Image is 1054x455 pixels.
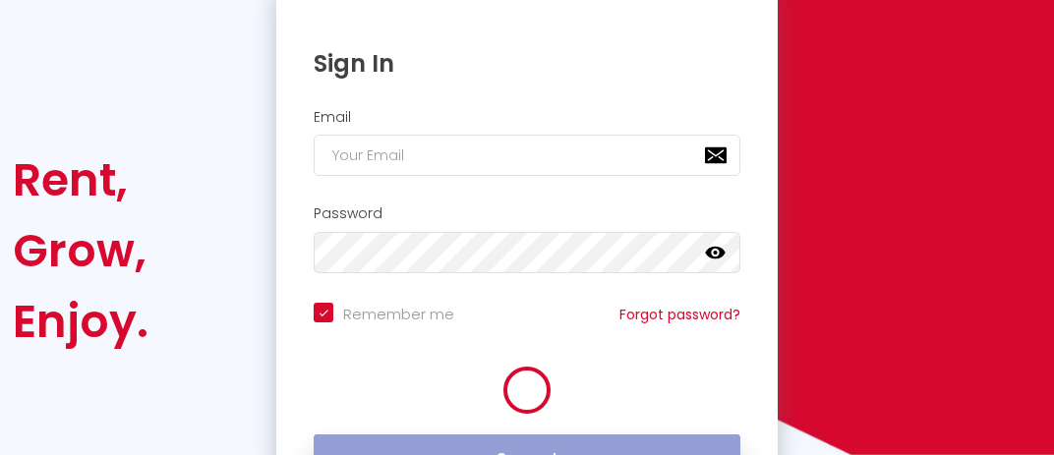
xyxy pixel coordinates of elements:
[619,305,740,324] a: Forgot password?
[13,215,148,286] div: Grow,
[314,109,740,126] h2: Email
[314,48,740,79] h1: Sign In
[13,286,148,357] div: Enjoy.
[314,205,740,222] h2: Password
[16,8,75,67] button: Ouvrir le widget de chat LiveChat
[13,144,148,215] div: Rent,
[314,135,740,176] input: Your Email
